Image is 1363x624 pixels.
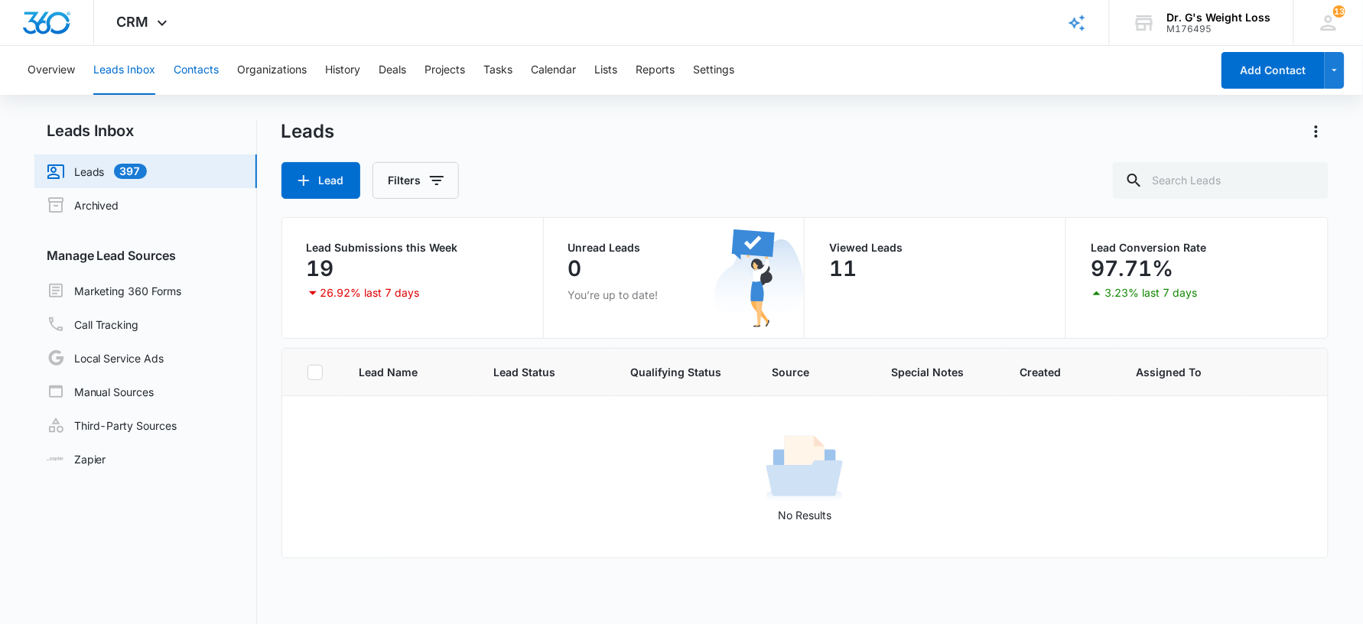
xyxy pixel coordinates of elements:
[325,46,360,95] button: History
[1167,24,1271,34] div: account id
[93,46,155,95] button: Leads Inbox
[425,46,465,95] button: Projects
[47,196,119,214] a: Archived
[47,162,147,180] a: Leads397
[28,46,75,95] button: Overview
[1104,288,1197,298] p: 3.23% last 7 days
[773,364,833,380] span: Source
[1136,364,1202,380] span: Assigned To
[283,507,1328,523] p: No Results
[47,451,106,467] a: Zapier
[1091,256,1173,281] p: 97.71%
[281,120,335,143] h1: Leads
[117,14,149,30] span: CRM
[1333,5,1345,18] div: notifications count
[568,287,780,303] p: You’re up to date!
[1091,242,1303,253] p: Lead Conversion Rate
[568,256,582,281] p: 0
[1221,52,1325,89] button: Add Contact
[34,246,257,265] h3: Manage Lead Sources
[693,46,734,95] button: Settings
[379,46,406,95] button: Deals
[372,162,459,199] button: Filters
[281,162,360,199] button: Lead
[531,46,576,95] button: Calendar
[766,431,843,507] img: No Results
[1113,162,1329,199] input: Search Leads
[636,46,675,95] button: Reports
[829,242,1041,253] p: Viewed Leads
[47,281,182,300] a: Marketing 360 Forms
[1333,5,1345,18] span: 13
[307,242,519,253] p: Lead Submissions this Week
[47,315,139,333] a: Call Tracking
[494,364,572,380] span: Lead Status
[307,256,334,281] p: 19
[892,364,984,380] span: Special Notes
[237,46,307,95] button: Organizations
[1020,364,1078,380] span: Created
[47,416,177,434] a: Third-Party Sources
[594,46,617,95] button: Lists
[1167,11,1271,24] div: account name
[359,364,435,380] span: Lead Name
[483,46,512,95] button: Tasks
[630,364,735,380] span: Qualifying Status
[320,288,420,298] p: 26.92% last 7 days
[34,119,257,142] h2: Leads Inbox
[1304,119,1329,144] button: Actions
[47,349,164,367] a: Local Service Ads
[47,382,155,401] a: Manual Sources
[568,242,780,253] p: Unread Leads
[829,256,857,281] p: 11
[174,46,219,95] button: Contacts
